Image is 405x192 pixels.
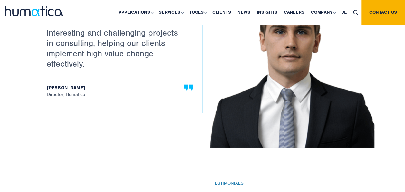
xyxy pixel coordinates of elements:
[47,85,186,92] strong: [PERSON_NAME]
[47,85,186,97] span: Director, Humatica
[47,17,186,69] p: We tackle some of the most interesting and challenging projects in consulting, helping our client...
[213,181,391,186] h6: Testimonials
[341,9,347,15] span: DE
[353,10,358,15] img: search_icon
[5,6,63,16] img: logo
